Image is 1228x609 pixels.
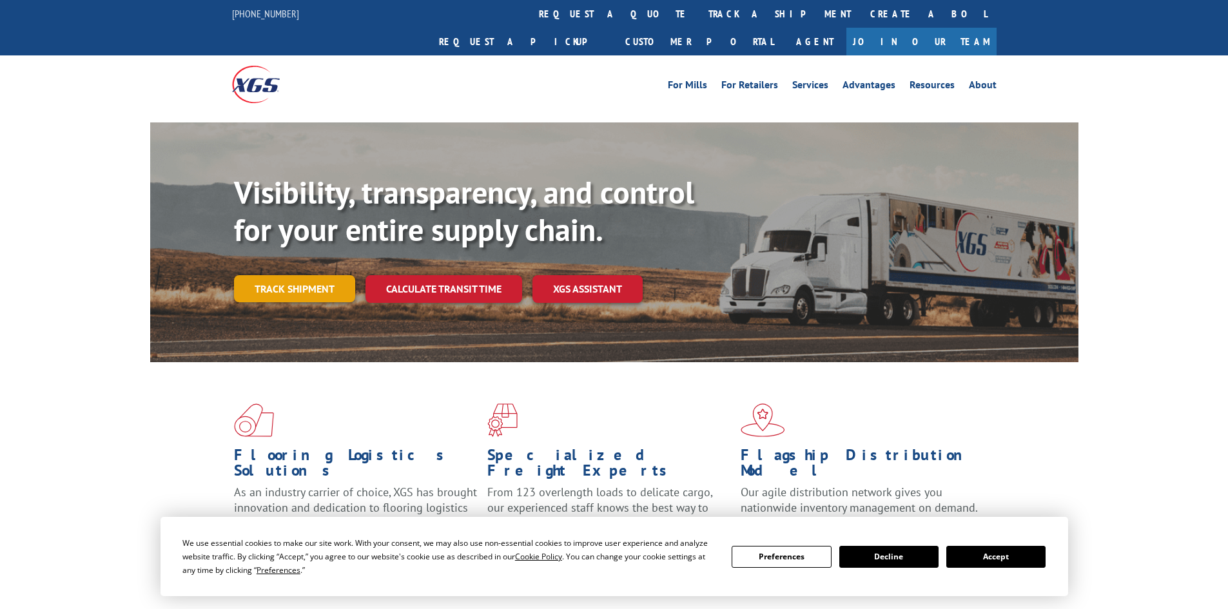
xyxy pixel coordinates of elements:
span: Cookie Policy [515,551,562,562]
a: Services [792,80,828,94]
button: Decline [839,546,939,568]
span: As an industry carrier of choice, XGS has brought innovation and dedication to flooring logistics... [234,485,477,530]
a: Customer Portal [616,28,783,55]
p: From 123 overlength loads to delicate cargo, our experienced staff knows the best way to move you... [487,485,731,542]
span: Preferences [257,565,300,575]
a: Track shipment [234,275,355,302]
h1: Flagship Distribution Model [741,447,984,485]
img: xgs-icon-flagship-distribution-model-red [741,403,785,437]
a: For Mills [668,80,707,94]
a: XGS ASSISTANT [532,275,643,303]
button: Accept [946,546,1046,568]
img: xgs-icon-focused-on-flooring-red [487,403,518,437]
button: Preferences [732,546,831,568]
a: Request a pickup [429,28,616,55]
a: Resources [910,80,955,94]
h1: Flooring Logistics Solutions [234,447,478,485]
a: For Retailers [721,80,778,94]
h1: Specialized Freight Experts [487,447,731,485]
div: Cookie Consent Prompt [161,517,1068,596]
a: Advantages [843,80,895,94]
b: Visibility, transparency, and control for your entire supply chain. [234,172,694,249]
a: About [969,80,997,94]
a: Agent [783,28,846,55]
a: [PHONE_NUMBER] [232,7,299,20]
a: Join Our Team [846,28,997,55]
span: Our agile distribution network gives you nationwide inventory management on demand. [741,485,978,515]
img: xgs-icon-total-supply-chain-intelligence-red [234,403,274,437]
a: Calculate transit time [365,275,522,303]
div: We use essential cookies to make our site work. With your consent, we may also use non-essential ... [182,536,716,577]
